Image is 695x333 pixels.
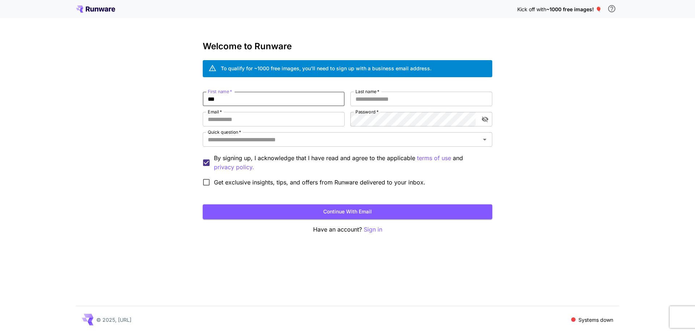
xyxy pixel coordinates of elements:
[214,154,486,172] p: By signing up, I acknowledge that I have read and agree to the applicable and
[417,154,451,163] button: By signing up, I acknowledge that I have read and agree to the applicable and privacy policy.
[605,1,619,16] button: In order to qualify for free credit, you need to sign up with a business email address and click ...
[96,316,131,324] p: © 2025, [URL]
[208,109,222,115] label: Email
[208,88,232,95] label: First name
[221,64,431,72] div: To qualify for ~1000 free images, you’ll need to sign up with a business email address.
[479,113,492,126] button: toggle password visibility
[203,225,492,234] p: Have an account?
[417,154,451,163] p: terms of use
[214,163,254,172] button: By signing up, I acknowledge that I have read and agree to the applicable terms of use and
[355,88,379,95] label: Last name
[578,316,613,324] p: Systems down
[364,225,382,234] button: Sign in
[517,6,546,12] span: Kick off with
[480,134,490,145] button: Open
[355,109,379,115] label: Password
[208,129,241,135] label: Quick question
[546,6,602,12] span: ~1000 free images! 🎈
[203,204,492,219] button: Continue with email
[203,41,492,51] h3: Welcome to Runware
[214,163,254,172] p: privacy policy.
[214,178,425,187] span: Get exclusive insights, tips, and offers from Runware delivered to your inbox.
